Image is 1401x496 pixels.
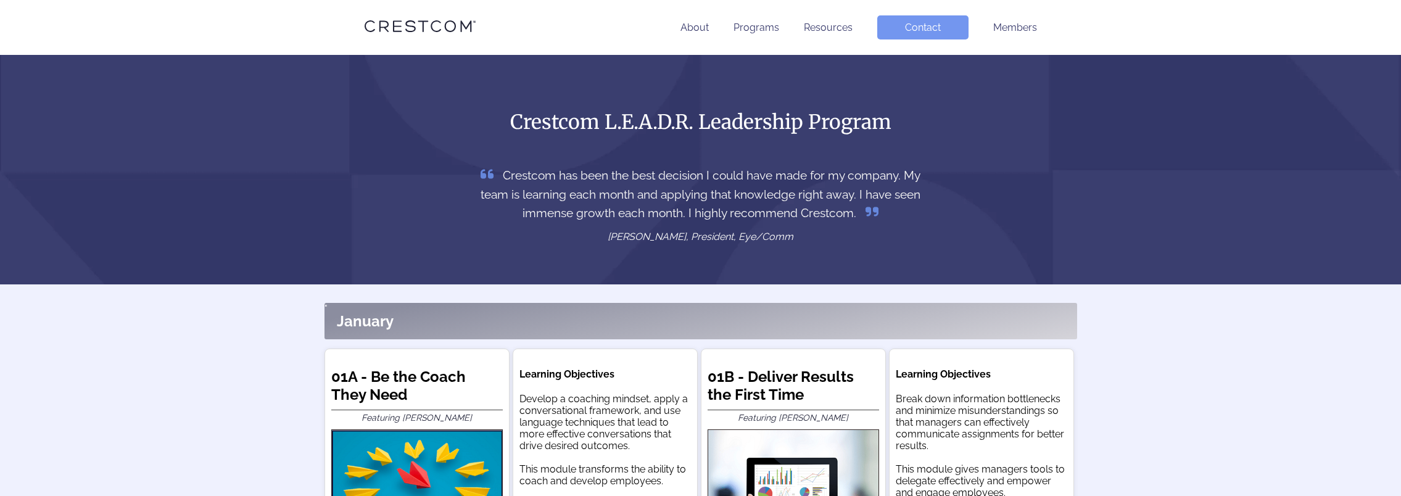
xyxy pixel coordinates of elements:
a: Resources [804,22,853,33]
em: Featuring [PERSON_NAME] [362,413,472,423]
h4: Learning Objectives [519,368,691,380]
a: About [680,22,709,33]
h2: January [337,312,394,330]
em: Featuring [PERSON_NAME] [738,413,848,423]
div: " [324,303,1077,339]
h4: Learning Objectives [896,368,1067,380]
a: Contact [877,15,969,39]
a: Members [993,22,1037,33]
h2: 01A - Be the Coach They Need [331,368,503,410]
i: [PERSON_NAME], President, Eye/Comm [608,231,793,242]
h1: Crestcom L.E.A.D.R. Leadership Program [465,109,936,135]
a: Programs [734,22,779,33]
div: Develop a coaching mindset, apply a conversational framework, and use language techniques that le... [519,393,691,487]
span: Crestcom has been the best decision I could have made for my company. My team is learning each mo... [481,168,920,220]
h2: 01B - Deliver Results the First Time [708,368,879,410]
